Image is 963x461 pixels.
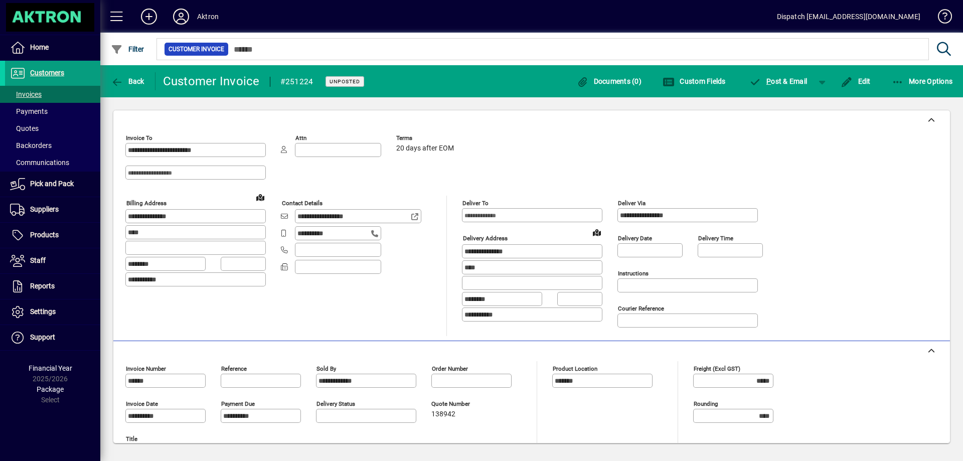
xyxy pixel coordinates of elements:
mat-label: Deliver To [462,200,489,207]
a: Communications [5,154,100,171]
mat-label: Title [126,435,137,442]
button: Filter [108,40,147,58]
mat-label: Courier Reference [618,305,664,312]
mat-label: Invoice number [126,365,166,372]
a: Quotes [5,120,100,137]
a: Settings [5,299,100,325]
a: Invoices [5,86,100,103]
mat-label: Rounding [694,400,718,407]
mat-label: Attn [295,134,306,141]
span: Backorders [10,141,52,149]
app-page-header-button: Back [100,72,155,90]
span: More Options [892,77,953,85]
span: P [766,77,771,85]
span: Financial Year [29,364,72,372]
mat-label: Delivery date [618,235,652,242]
span: Support [30,333,55,341]
button: Documents (0) [574,72,644,90]
span: Staff [30,256,46,264]
span: Documents (0) [576,77,641,85]
span: Reports [30,282,55,290]
span: Edit [841,77,871,85]
span: Filter [111,45,144,53]
a: Backorders [5,137,100,154]
div: Customer Invoice [163,73,260,89]
span: Home [30,43,49,51]
span: Quotes [10,124,39,132]
a: Suppliers [5,197,100,222]
span: Communications [10,159,69,167]
mat-label: Invoice date [126,400,158,407]
a: Staff [5,248,100,273]
a: Knowledge Base [930,2,950,35]
mat-label: Invoice To [126,134,152,141]
span: 20 days after EOM [396,144,454,152]
div: Aktron [197,9,219,25]
a: Products [5,223,100,248]
span: Customers [30,69,64,77]
span: Settings [30,308,56,316]
mat-label: Delivery status [316,400,355,407]
span: Suppliers [30,205,59,213]
span: Terms [396,135,456,141]
span: Package [37,385,64,393]
a: Payments [5,103,100,120]
button: More Options [889,72,955,90]
span: Customer Invoice [169,44,224,54]
button: Profile [165,8,197,26]
mat-label: Deliver via [618,200,646,207]
button: Back [108,72,147,90]
mat-label: Instructions [618,270,649,277]
div: Dispatch [EMAIL_ADDRESS][DOMAIN_NAME] [777,9,920,25]
mat-label: Reference [221,365,247,372]
a: Support [5,325,100,350]
span: Back [111,77,144,85]
mat-label: Order number [432,365,468,372]
span: Unposted [330,78,360,85]
span: ost & Email [749,77,808,85]
span: Invoices [10,90,42,98]
div: #251224 [280,74,313,90]
span: Quote number [431,401,492,407]
a: Pick and Pack [5,172,100,197]
mat-label: Product location [553,365,597,372]
a: Home [5,35,100,60]
a: View on map [252,189,268,205]
a: Reports [5,274,100,299]
span: Products [30,231,59,239]
mat-label: Freight (excl GST) [694,365,740,372]
span: Pick and Pack [30,180,74,188]
button: Custom Fields [660,72,728,90]
button: Add [133,8,165,26]
span: Payments [10,107,48,115]
span: 138942 [431,410,455,418]
button: Post & Email [744,72,813,90]
mat-label: Sold by [316,365,336,372]
span: Custom Fields [663,77,726,85]
a: View on map [589,224,605,240]
button: Edit [838,72,873,90]
mat-label: Delivery time [698,235,733,242]
mat-label: Payment due [221,400,255,407]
